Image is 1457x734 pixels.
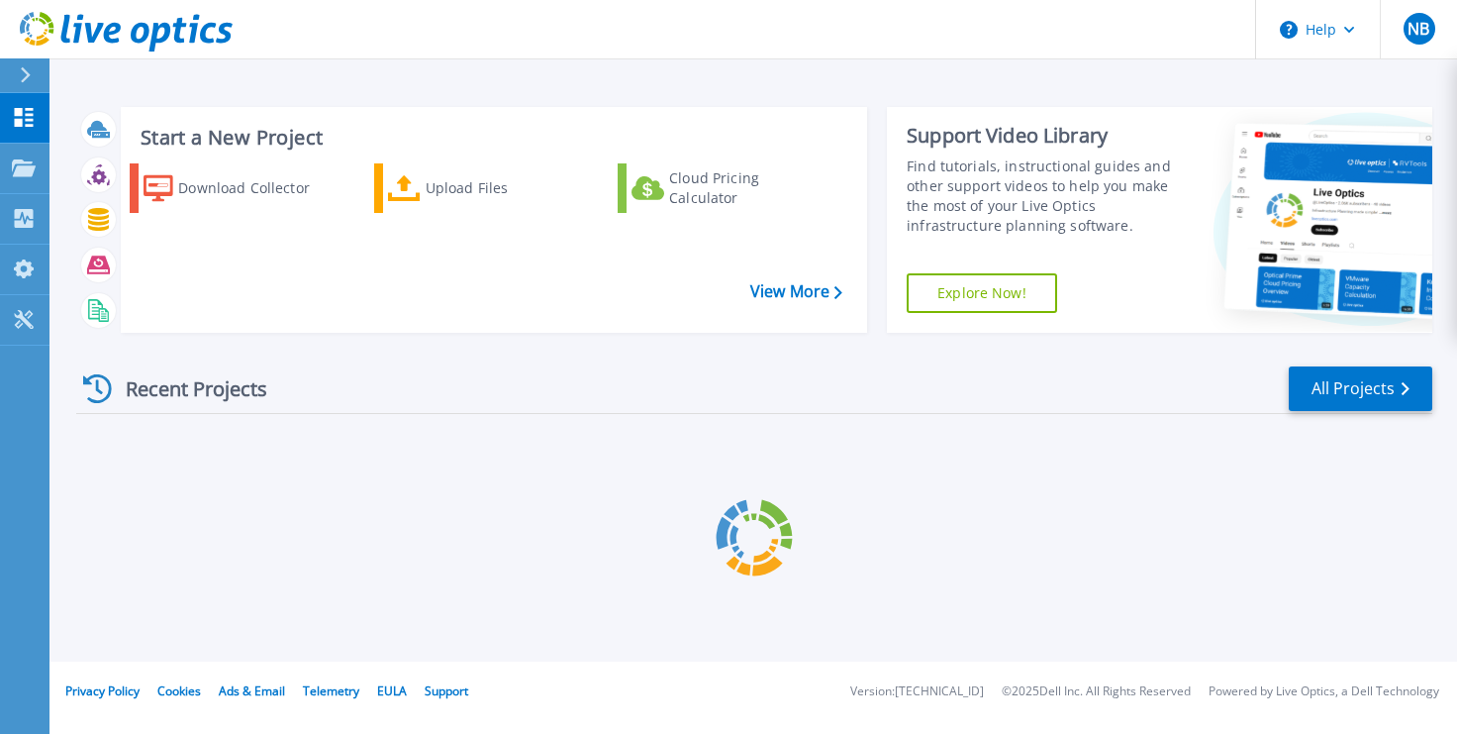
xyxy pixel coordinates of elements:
[76,365,294,413] div: Recent Projects
[1408,21,1429,37] span: NB
[178,168,328,208] div: Download Collector
[157,682,201,699] a: Cookies
[1209,685,1439,698] li: Powered by Live Optics, a Dell Technology
[130,163,333,213] a: Download Collector
[1002,685,1191,698] li: © 2025 Dell Inc. All Rights Reserved
[426,168,572,208] div: Upload Files
[618,163,821,213] a: Cloud Pricing Calculator
[303,682,359,699] a: Telemetry
[907,273,1057,313] a: Explore Now!
[141,127,841,149] h3: Start a New Project
[425,682,468,699] a: Support
[669,168,816,208] div: Cloud Pricing Calculator
[65,682,140,699] a: Privacy Policy
[750,282,842,301] a: View More
[907,157,1180,236] div: Find tutorials, instructional guides and other support videos to help you make the most of your L...
[219,682,285,699] a: Ads & Email
[1289,367,1432,411] a: All Projects
[377,682,407,699] a: EULA
[374,163,577,213] a: Upload Files
[850,685,984,698] li: Version: [TECHNICAL_ID]
[907,123,1180,149] div: Support Video Library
